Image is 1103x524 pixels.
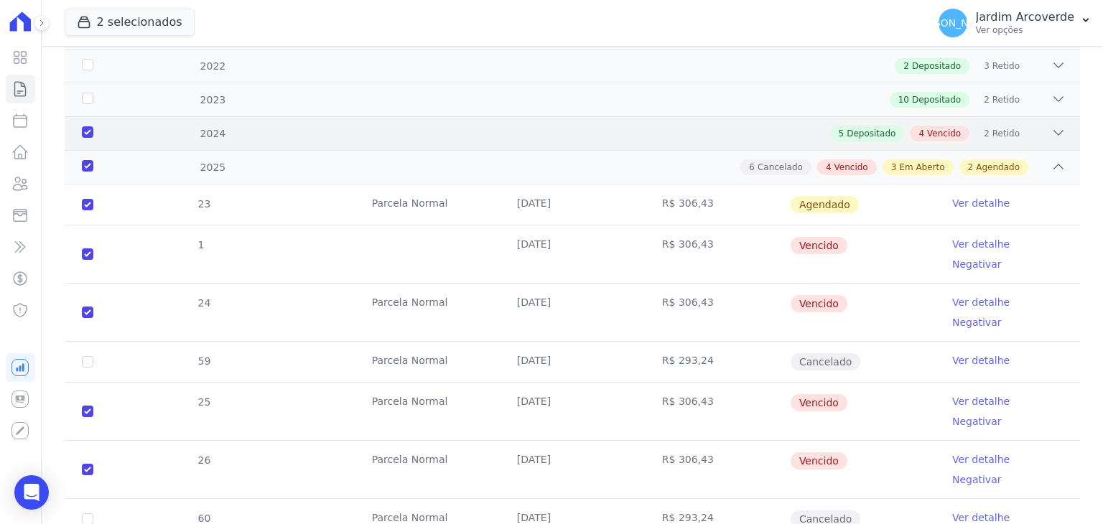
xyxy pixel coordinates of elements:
[952,452,1010,467] a: Ver detalhe
[791,295,847,312] span: Vencido
[891,161,897,174] span: 3
[952,394,1010,408] a: Ver detalhe
[197,297,211,309] span: 24
[952,196,1010,210] a: Ver detalhe
[927,127,961,140] span: Vencido
[645,225,790,283] td: R$ 306,43
[952,317,1002,328] a: Negativar
[500,441,645,498] td: [DATE]
[911,18,994,28] span: [PERSON_NAME]
[645,184,790,225] td: R$ 306,43
[500,284,645,341] td: [DATE]
[82,406,93,417] input: default
[82,199,93,210] input: default
[82,356,93,368] input: Só é possível selecionar pagamentos em aberto
[912,60,961,72] span: Depositado
[197,355,211,367] span: 59
[952,416,1002,427] a: Negativar
[992,127,1020,140] span: Retido
[976,161,1020,174] span: Agendado
[197,239,205,251] span: 1
[992,60,1020,72] span: Retido
[968,161,974,174] span: 2
[976,10,1074,24] p: Jardim Arcoverde
[65,9,195,36] button: 2 selecionados
[355,441,500,498] td: Parcela Normal
[749,161,755,174] span: 6
[197,396,211,408] span: 25
[898,93,909,106] span: 10
[984,127,990,140] span: 2
[758,161,803,174] span: Cancelado
[791,196,859,213] span: Agendado
[197,454,211,466] span: 26
[355,184,500,225] td: Parcela Normal
[355,383,500,440] td: Parcela Normal
[984,60,990,72] span: 3
[903,60,909,72] span: 2
[197,513,211,524] span: 60
[82,464,93,475] input: default
[500,184,645,225] td: [DATE]
[82,248,93,260] input: default
[355,284,500,341] td: Parcela Normal
[899,161,944,174] span: Em Aberto
[791,237,847,254] span: Vencido
[826,161,832,174] span: 4
[645,342,790,382] td: R$ 293,24
[834,161,868,174] span: Vencido
[791,452,847,469] span: Vencido
[984,93,990,106] span: 2
[14,475,49,510] div: Open Intercom Messenger
[839,127,844,140] span: 5
[952,237,1010,251] a: Ver detalhe
[992,93,1020,106] span: Retido
[82,307,93,318] input: default
[645,441,790,498] td: R$ 306,43
[645,284,790,341] td: R$ 306,43
[976,24,1074,36] p: Ver opções
[500,383,645,440] td: [DATE]
[952,474,1002,485] a: Negativar
[645,383,790,440] td: R$ 306,43
[912,93,961,106] span: Depositado
[918,127,924,140] span: 4
[952,353,1010,368] a: Ver detalhe
[791,353,860,370] span: Cancelado
[847,127,895,140] span: Depositado
[791,394,847,411] span: Vencido
[197,198,211,210] span: 23
[952,295,1010,309] a: Ver detalhe
[927,3,1103,43] button: [PERSON_NAME] Jardim Arcoverde Ver opções
[952,258,1002,270] a: Negativar
[500,342,645,382] td: [DATE]
[355,342,500,382] td: Parcela Normal
[500,225,645,283] td: [DATE]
